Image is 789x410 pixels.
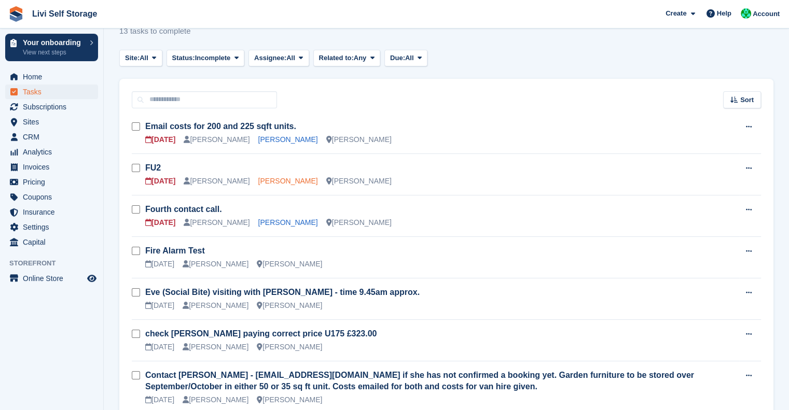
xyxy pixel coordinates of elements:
p: 13 tasks to complete [119,25,191,37]
a: menu [5,190,98,204]
span: Status: [172,53,195,63]
span: CRM [23,130,85,144]
a: menu [5,100,98,114]
span: Sort [740,95,754,105]
div: [PERSON_NAME] [326,134,392,145]
a: Preview store [86,272,98,285]
span: Settings [23,220,85,234]
div: [DATE] [145,394,174,405]
span: All [140,53,148,63]
span: Any [354,53,367,63]
a: menu [5,69,98,84]
a: menu [5,235,98,249]
span: Pricing [23,175,85,189]
span: Due: [390,53,405,63]
div: [DATE] [145,176,175,187]
div: [PERSON_NAME] [326,176,392,187]
a: Email costs for 200 and 225 sqft units. [145,122,296,131]
span: Subscriptions [23,100,85,114]
span: Insurance [23,205,85,219]
span: Site: [125,53,140,63]
a: check [PERSON_NAME] paying correct price U175 £323.00 [145,329,377,338]
span: Assignee: [254,53,286,63]
div: [PERSON_NAME] [184,134,250,145]
div: [PERSON_NAME] [184,176,250,187]
a: menu [5,115,98,129]
a: menu [5,271,98,286]
button: Status: Incomplete [167,50,244,67]
a: menu [5,130,98,144]
span: Sites [23,115,85,129]
div: [PERSON_NAME] [257,259,322,270]
button: Due: All [384,50,427,67]
a: Eve (Social Bite) visiting with [PERSON_NAME] - time 9.45am approx. [145,288,420,296]
a: Your onboarding View next steps [5,34,98,61]
div: [DATE] [145,300,174,311]
div: [PERSON_NAME] [257,300,322,311]
span: Related to: [319,53,354,63]
div: [DATE] [145,259,174,270]
a: [PERSON_NAME] [258,135,318,144]
div: [PERSON_NAME] [183,300,248,311]
span: Coupons [23,190,85,204]
div: [DATE] [145,342,174,352]
span: Account [753,9,780,19]
img: stora-icon-8386f47178a22dfd0bd8f6a31ec36ba5ce8667c1dd55bd0f319d3a0aa187defe.svg [8,6,24,22]
img: Joe Robertson [741,8,751,19]
span: Help [717,8,731,19]
div: [PERSON_NAME] [183,342,248,352]
span: All [286,53,295,63]
a: menu [5,145,98,159]
div: [PERSON_NAME] [184,217,250,228]
span: Online Store [23,271,85,286]
div: [PERSON_NAME] [257,394,322,405]
a: Livi Self Storage [28,5,101,22]
a: menu [5,160,98,174]
span: Incomplete [195,53,231,63]
p: Your onboarding [23,39,85,46]
button: Assignee: All [248,50,309,67]
button: Site: All [119,50,162,67]
a: FU2 [145,163,161,172]
a: menu [5,205,98,219]
a: menu [5,175,98,189]
div: [DATE] [145,134,175,145]
a: menu [5,220,98,234]
a: [PERSON_NAME] [258,177,318,185]
div: [PERSON_NAME] [257,342,322,352]
a: Fourth contact call. [145,205,222,214]
a: menu [5,84,98,99]
div: [DATE] [145,217,175,228]
span: All [405,53,414,63]
a: [PERSON_NAME] [258,218,318,227]
div: [PERSON_NAME] [326,217,392,228]
div: [PERSON_NAME] [183,394,248,405]
p: View next steps [23,48,85,57]
span: Invoices [23,160,85,174]
span: Analytics [23,145,85,159]
span: Tasks [23,84,85,99]
div: [PERSON_NAME] [183,259,248,270]
span: Create [666,8,686,19]
span: Capital [23,235,85,249]
a: Fire Alarm Test [145,246,205,255]
span: Home [23,69,85,84]
a: Contact [PERSON_NAME] - [EMAIL_ADDRESS][DOMAIN_NAME] if she has not confirmed a booking yet. Gard... [145,371,694,391]
button: Related to: Any [313,50,380,67]
span: Storefront [9,258,103,268]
